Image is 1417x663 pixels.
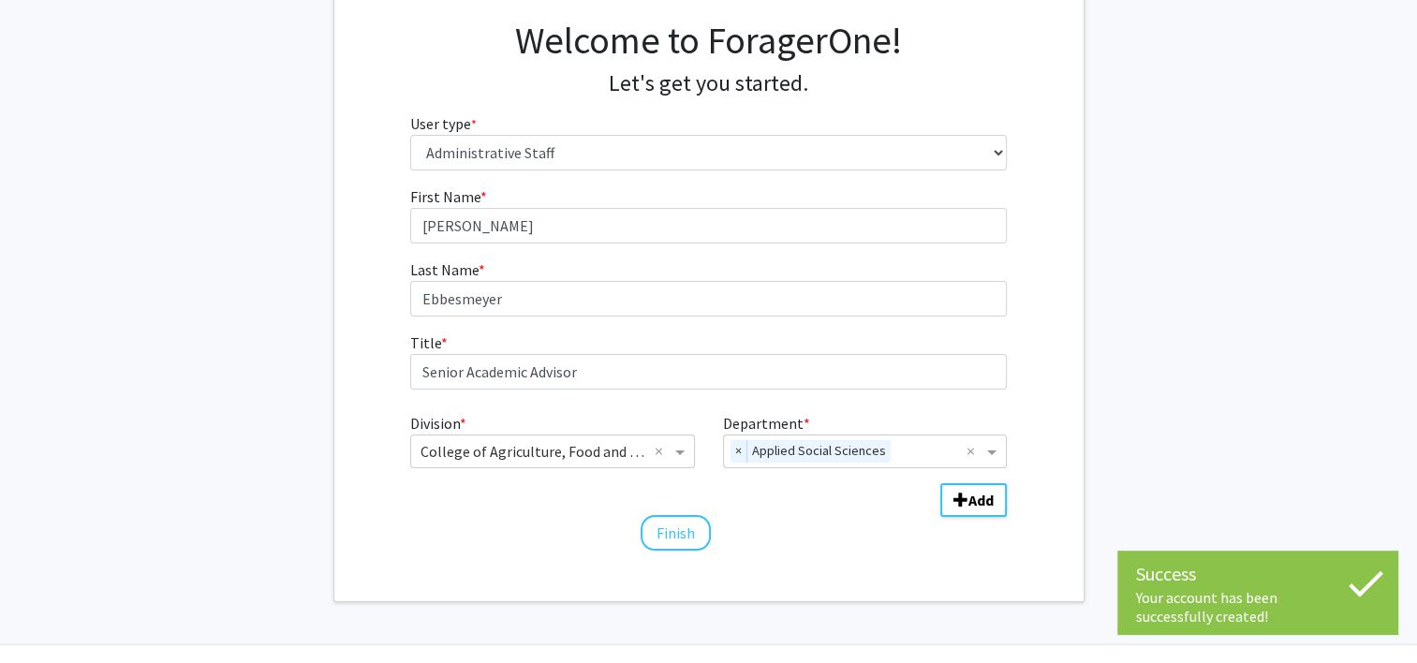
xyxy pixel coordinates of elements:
[967,440,982,463] span: Clear all
[410,70,1007,97] h4: Let's get you started.
[747,440,891,463] span: Applied Social Sciences
[1136,588,1380,626] div: Your account has been successfully created!
[410,112,477,135] label: User type
[410,18,1007,63] h1: Welcome to ForagerOne!
[968,491,994,509] b: Add
[709,412,1021,468] div: Department
[655,440,671,463] span: Clear all
[731,440,747,463] span: ×
[410,187,480,206] span: First Name
[14,579,80,649] iframe: Chat
[723,435,1007,468] ng-select: Department
[410,435,694,468] ng-select: Division
[410,333,441,352] span: Title
[410,260,479,279] span: Last Name
[1136,560,1380,588] div: Success
[396,412,708,468] div: Division
[940,483,1007,517] button: Add Division/Department
[641,515,711,551] button: Finish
